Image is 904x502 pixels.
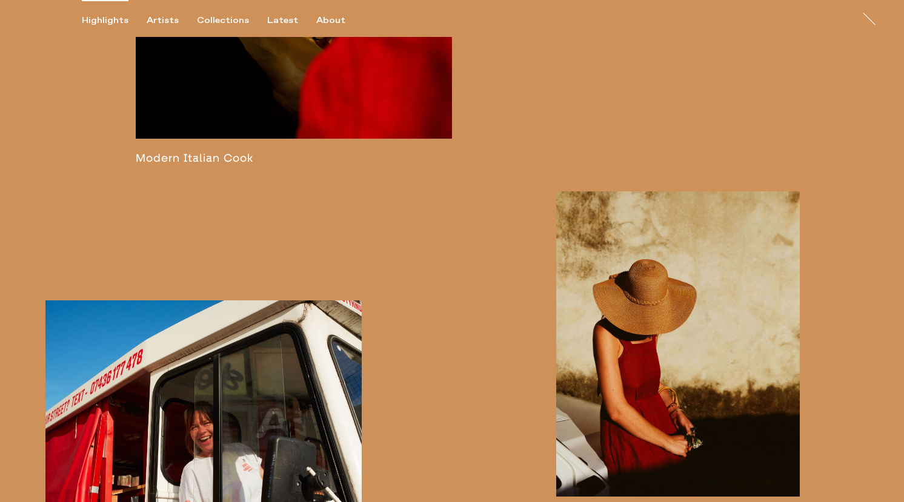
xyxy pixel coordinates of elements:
[316,15,364,26] button: About
[82,15,128,26] div: Highlights
[267,15,316,26] button: Latest
[197,15,249,26] div: Collections
[147,15,179,26] div: Artists
[316,15,345,26] div: About
[267,15,298,26] div: Latest
[147,15,197,26] button: Artists
[197,15,267,26] button: Collections
[82,15,147,26] button: Highlights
